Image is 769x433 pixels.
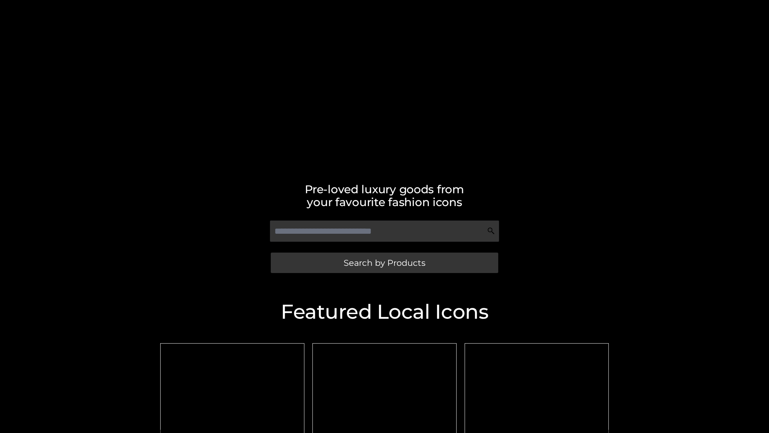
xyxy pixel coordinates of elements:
[156,302,613,322] h2: Featured Local Icons​
[271,253,498,273] a: Search by Products
[156,183,613,208] h2: Pre-loved luxury goods from your favourite fashion icons
[487,227,495,235] img: Search Icon
[344,259,425,267] span: Search by Products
